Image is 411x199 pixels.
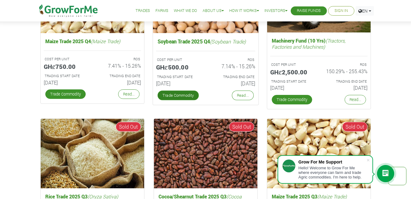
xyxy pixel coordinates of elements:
[264,8,287,14] a: Investors
[334,8,348,14] a: Sign In
[44,63,88,70] h5: GHȼ750.00
[41,119,144,188] img: growforme image
[156,81,201,87] h6: [DATE]
[323,85,368,91] h6: [DATE]
[45,89,86,99] a: Trade Commodity
[45,73,87,79] p: Estimated Trading Start Date
[91,38,120,44] i: (Maize Trade)
[298,160,366,164] div: Grow For Me Support
[118,89,140,99] a: Read...
[98,57,140,62] p: ROS
[297,8,321,14] a: Raise Funds
[210,63,255,69] h6: 7.14% - 15.26%
[298,166,366,179] div: Hello! Welcome to Grow For Me where everyone can farm and trade Agric commodities. I'm here to help.
[270,36,368,51] h5: Machinery Fund (10 Yrs)
[342,122,368,132] span: Sold Out
[97,63,141,69] h6: 7.41% - 15.26%
[271,79,313,84] p: Estimated Trading Start Date
[229,122,254,132] span: Sold Out
[211,57,254,62] p: ROS
[210,38,246,44] i: (Soybean Trade)
[136,8,150,14] a: Trades
[324,62,367,67] p: ROS
[157,57,200,62] p: COST PER UNIT
[324,79,367,84] p: Estimated Trading End Date
[271,62,313,67] p: COST PER UNIT
[323,68,368,74] h6: 150.29% - 255.43%
[116,122,141,132] span: Sold Out
[270,68,314,76] h5: GHȼ2,500.00
[174,8,197,14] a: What We Do
[97,80,141,85] h6: [DATE]
[272,37,346,50] i: (Tractors, Factories and Machines)
[155,8,168,14] a: Farms
[203,8,224,14] a: About Us
[272,95,312,104] a: Trade Commodity
[270,85,314,91] h6: [DATE]
[44,37,141,46] h5: Maize Trade 2025 Q4
[156,63,201,71] h5: GHȼ500.00
[157,74,200,80] p: Estimated Trading Start Date
[154,119,257,188] img: growforme image
[267,119,371,188] img: growforme image
[157,91,199,100] a: Trade Commodity
[345,95,366,104] a: Read...
[45,57,87,62] p: COST PER UNIT
[98,73,140,79] p: Estimated Trading End Date
[356,6,374,16] a: EN
[156,37,255,46] h5: Soybean Trade 2025 Q4
[210,81,255,87] h6: [DATE]
[44,80,88,85] h6: [DATE]
[229,8,259,14] a: How it Works
[211,74,254,80] p: Estimated Trading End Date
[232,91,253,100] a: Read...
